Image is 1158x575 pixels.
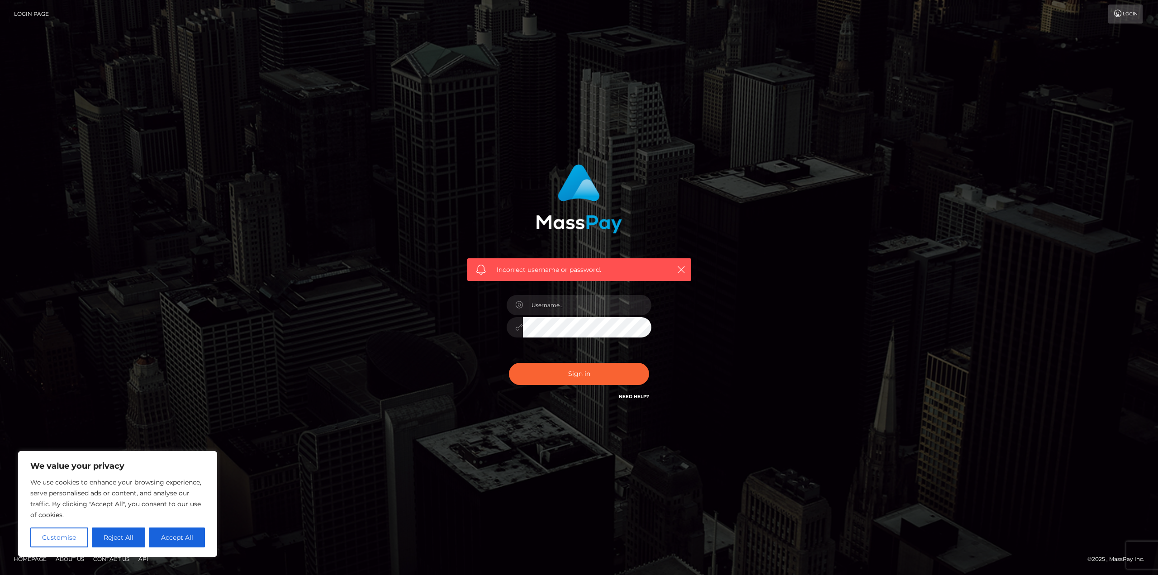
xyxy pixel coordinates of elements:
a: Login Page [14,5,49,24]
a: Homepage [10,552,50,566]
input: Username... [523,295,651,315]
div: We value your privacy [18,451,217,557]
a: Contact Us [90,552,133,566]
a: API [135,552,152,566]
a: Need Help? [619,394,649,399]
div: © 2025 , MassPay Inc. [1087,554,1151,564]
span: Incorrect username or password. [497,265,662,275]
button: Accept All [149,527,205,547]
p: We value your privacy [30,461,205,471]
p: We use cookies to enhance your browsing experience, serve personalised ads or content, and analys... [30,477,205,520]
button: Reject All [92,527,146,547]
a: Login [1108,5,1143,24]
img: MassPay Login [536,164,622,233]
button: Sign in [509,363,649,385]
button: Customise [30,527,88,547]
a: About Us [52,552,88,566]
